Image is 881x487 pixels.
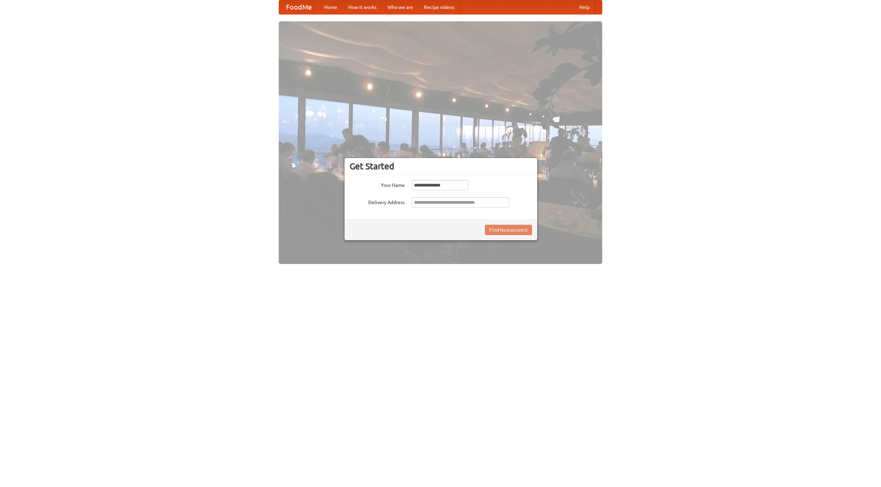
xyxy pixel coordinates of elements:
label: Delivery Address [350,197,405,206]
h3: Get Started [350,161,532,171]
a: Who we are [382,0,418,14]
label: Your Name [350,180,405,189]
a: How it works [343,0,382,14]
a: Home [319,0,343,14]
a: Recipe videos [418,0,460,14]
a: FoodMe [279,0,319,14]
a: Help [574,0,595,14]
button: Find Restaurants! [485,225,532,235]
